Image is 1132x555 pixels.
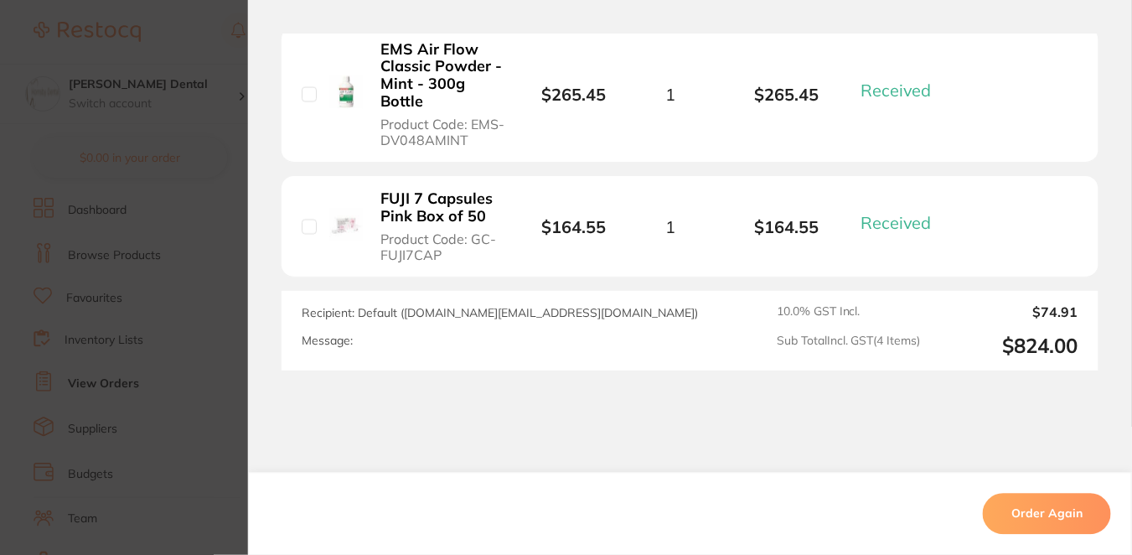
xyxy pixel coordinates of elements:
b: EMS Air Flow Classic Powder - Mint - 300g Bottle [380,41,504,111]
b: $164.55 [541,216,606,237]
span: 1 [665,217,675,236]
span: Recipient: Default ( [DOMAIN_NAME][EMAIL_ADDRESS][DOMAIN_NAME] ) [302,305,698,320]
button: FUJI 7 Capsules Pink Box of 50 Product Code: GC-FUJI7CAP [375,189,509,263]
output: $74.91 [934,304,1078,319]
span: 1 [665,85,675,104]
b: $265.45 [729,85,845,104]
span: Received [861,213,932,234]
span: Product Code: GC-FUJI7CAP [380,231,504,262]
b: FUJI 7 Capsules Pink Box of 50 [380,190,504,225]
output: $824.00 [934,334,1078,358]
b: $164.55 [729,217,845,236]
button: Received [855,80,952,101]
label: Message: [302,334,353,348]
span: Sub Total Incl. GST ( 4 Items) [777,334,921,358]
button: Order Again [983,494,1111,534]
img: EMS Air Flow Classic Powder - Mint - 300g Bottle [329,75,363,109]
span: 10.0 % GST Incl. [777,304,921,319]
img: FUJI 7 Capsules Pink Box of 50 [329,208,363,241]
b: $265.45 [541,84,606,105]
button: Received [855,213,952,234]
span: Received [861,80,932,101]
button: EMS Air Flow Classic Powder - Mint - 300g Bottle Product Code: EMS-DV048AMINT [375,40,509,149]
span: Product Code: EMS-DV048AMINT [380,117,504,148]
